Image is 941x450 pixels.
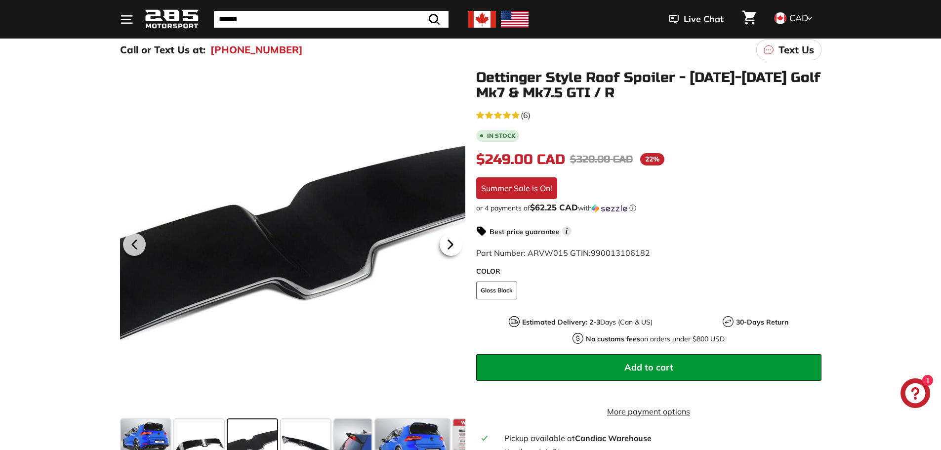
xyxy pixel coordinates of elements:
[570,153,633,165] span: $320.00 CAD
[476,266,821,277] label: COLOR
[476,203,821,213] div: or 4 payments of with
[522,317,653,327] p: Days (Can & US)
[521,109,531,121] span: (6)
[898,378,933,410] inbox-online-store-chat: Shopify online store chat
[736,2,762,36] a: Cart
[476,108,821,121] a: 4.7 rating (6 votes)
[214,11,449,28] input: Search
[476,248,650,258] span: Part Number: ARVW015 GTIN:
[586,334,725,344] p: on orders under $800 USD
[656,7,736,32] button: Live Chat
[778,42,814,57] p: Text Us
[756,40,821,60] a: Text Us
[684,13,724,26] span: Live Chat
[120,42,205,57] p: Call or Text Us at:
[476,177,557,199] div: Summer Sale is On!
[640,153,664,165] span: 22%
[476,151,565,168] span: $249.00 CAD
[591,248,650,258] span: 990013106182
[562,226,572,236] span: i
[736,318,788,327] strong: 30-Days Return
[476,354,821,381] button: Add to cart
[789,12,808,24] span: CAD
[624,362,673,373] span: Add to cart
[476,406,821,417] a: More payment options
[504,432,815,444] div: Pickup available at
[530,202,578,212] span: $62.25 CAD
[476,70,821,101] h1: Oettinger Style Roof Spoiler - [DATE]-[DATE] Golf Mk7 & Mk7.5 GTI / R
[210,42,303,57] a: [PHONE_NUMBER]
[575,433,652,443] strong: Candiac Warehouse
[592,204,627,213] img: Sezzle
[522,318,600,327] strong: Estimated Delivery: 2-3
[145,8,199,31] img: Logo_285_Motorsport_areodynamics_components
[490,227,560,236] strong: Best price guarantee
[586,334,640,343] strong: No customs fees
[487,133,515,139] b: In stock
[476,203,821,213] div: or 4 payments of$62.25 CADwithSezzle Click to learn more about Sezzle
